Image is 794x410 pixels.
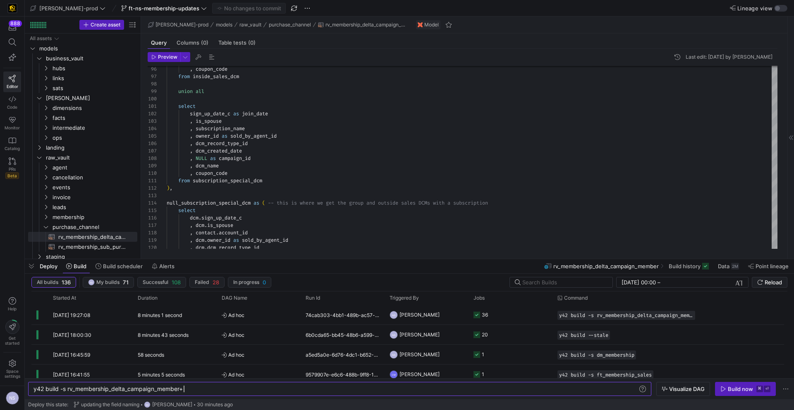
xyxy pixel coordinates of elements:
[196,118,222,124] span: is_spouse
[5,336,19,346] span: Get started
[219,229,248,236] span: account_id
[31,277,76,288] button: All builds136
[58,242,128,252] span: rv_membership_sub_purchase_channel​​​​​​​​​​
[53,332,91,338] span: [DATE] 18:00:30
[190,229,193,236] span: ,
[190,244,193,251] span: ,
[207,237,230,243] span: owner_id
[399,365,440,384] span: [PERSON_NAME]
[662,279,716,286] input: End datetime
[482,305,488,324] div: 36
[222,133,227,139] span: as
[190,170,193,176] span: ,
[756,386,763,392] kbd: ⌘
[148,229,157,236] div: 118
[190,222,193,229] span: ,
[190,155,193,162] span: ,
[714,259,743,273] button: Data2M
[28,3,108,14] button: [PERSON_NAME]-prod
[62,259,90,273] button: Build
[148,259,178,273] button: Alerts
[5,369,20,379] span: Space settings
[39,5,98,12] span: [PERSON_NAME]-prod
[53,173,136,182] span: cancellation
[196,66,227,72] span: coupon_code
[53,133,136,143] span: ops
[228,277,271,288] button: In progress0
[197,402,233,408] span: 30 minutes ago
[53,295,76,301] span: Started At
[390,350,398,359] div: NS
[53,83,136,93] span: sats
[144,401,151,408] div: NS
[5,172,19,179] span: Beta
[207,244,259,251] span: dcm_record_type_id
[267,20,313,30] button: purchase_channel
[138,332,189,338] y42-duration: 8 minutes 43 seconds
[301,325,385,344] div: 6b0cda65-bb45-48b6-a599-e8f853e921f3
[46,252,136,262] span: staging
[74,263,86,269] span: Build
[5,125,20,130] span: Monitor
[119,3,209,14] button: ft-ns-membership-updates
[196,170,227,176] span: coupon_code
[167,200,251,206] span: null_subscription_special_dcm
[46,54,136,63] span: business_vault
[92,259,146,273] button: Build scheduler
[190,237,193,243] span: ,
[28,182,137,192] div: Press SPACE to select this row.
[28,172,137,182] div: Press SPACE to select this row.
[752,277,787,288] button: Reload
[213,279,219,286] span: 28
[155,22,208,28] span: [PERSON_NAME]-prod
[190,118,193,124] span: ,
[3,317,21,349] button: Getstarted
[222,325,296,345] span: Ad hoc
[39,44,136,53] span: models
[242,110,268,117] span: join_date
[201,40,208,45] span: (0)
[190,133,193,139] span: ,
[656,382,710,396] button: Visualize DAG
[28,123,137,133] div: Press SPACE to select this row.
[269,22,311,28] span: purchase_channel
[424,22,439,28] span: Model
[148,162,157,169] div: 109
[665,259,713,273] button: Build history
[3,113,21,133] a: Monitor
[196,162,219,169] span: dcm_name
[5,146,20,151] span: Catalog
[53,123,136,133] span: intermediate
[9,20,22,27] div: 888
[263,279,266,286] span: 0
[53,312,90,318] span: [DATE] 19:27:08
[196,222,204,229] span: dcm
[137,277,186,288] button: Successful108
[207,222,233,229] span: is_spouse
[28,43,137,53] div: Press SPACE to select this row.
[88,279,95,286] div: NS
[559,352,634,358] span: y42 build -s dm_membership
[316,20,411,30] button: rv_membership_delta_campaign_member
[233,237,239,243] span: as
[262,200,265,206] span: (
[148,125,157,132] div: 104
[53,183,136,192] span: events
[222,365,296,384] span: Ad hoc
[28,242,137,252] a: rv_membership_sub_purchase_channel​​​​​​​​​​
[177,40,208,45] span: Columns
[301,305,385,324] div: 74cab303-4bb1-489b-ac57-c63c71c9a9e6
[204,244,207,251] span: .
[3,20,21,35] button: 888
[148,192,157,199] div: 113
[230,133,277,139] span: sold_by_agent_id
[482,345,484,364] div: 1
[28,222,137,232] div: Press SPACE to select this row.
[7,306,17,311] span: Help
[28,53,137,63] div: Press SPACE to select this row.
[190,162,193,169] span: ,
[196,229,216,236] span: contact
[3,154,21,182] a: PRsBeta
[190,66,193,72] span: ,
[28,232,137,242] div: Press SPACE to select this row.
